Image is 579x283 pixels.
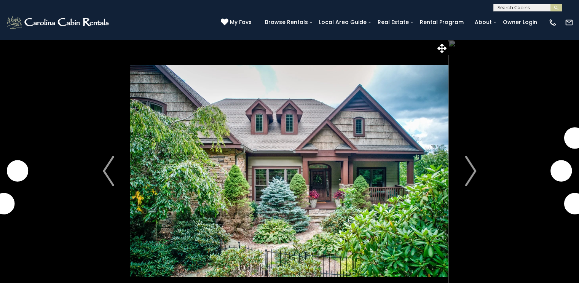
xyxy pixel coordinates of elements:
img: White-1-2.png [6,15,111,30]
img: mail-regular-white.png [565,18,573,27]
img: arrow [465,156,476,186]
a: Browse Rentals [261,16,312,28]
span: My Favs [230,18,252,26]
img: phone-regular-white.png [549,18,557,27]
a: Owner Login [499,16,541,28]
a: Rental Program [416,16,467,28]
a: My Favs [221,18,254,27]
a: Local Area Guide [315,16,370,28]
img: arrow [103,156,114,186]
a: Real Estate [374,16,413,28]
a: About [471,16,496,28]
